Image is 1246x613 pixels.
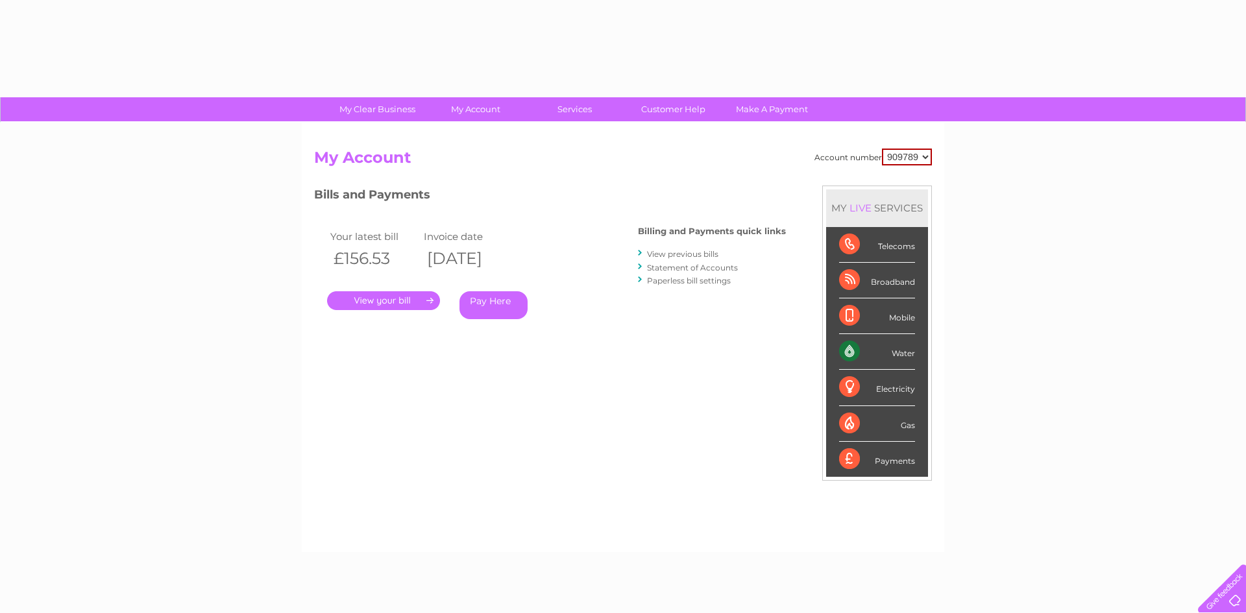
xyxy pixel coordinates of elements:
[324,97,431,121] a: My Clear Business
[839,263,915,298] div: Broadband
[459,291,528,319] a: Pay Here
[647,276,731,285] a: Paperless bill settings
[647,263,738,272] a: Statement of Accounts
[422,97,530,121] a: My Account
[620,97,727,121] a: Customer Help
[421,228,514,245] td: Invoice date
[521,97,628,121] a: Services
[647,249,718,259] a: View previous bills
[839,442,915,477] div: Payments
[718,97,825,121] a: Make A Payment
[327,291,440,310] a: .
[847,202,874,214] div: LIVE
[814,149,932,165] div: Account number
[839,298,915,334] div: Mobile
[839,227,915,263] div: Telecoms
[327,228,421,245] td: Your latest bill
[839,334,915,370] div: Water
[421,245,514,272] th: [DATE]
[839,406,915,442] div: Gas
[327,245,421,272] th: £156.53
[839,370,915,405] div: Electricity
[314,186,786,208] h3: Bills and Payments
[638,226,786,236] h4: Billing and Payments quick links
[314,149,932,173] h2: My Account
[826,189,928,226] div: MY SERVICES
